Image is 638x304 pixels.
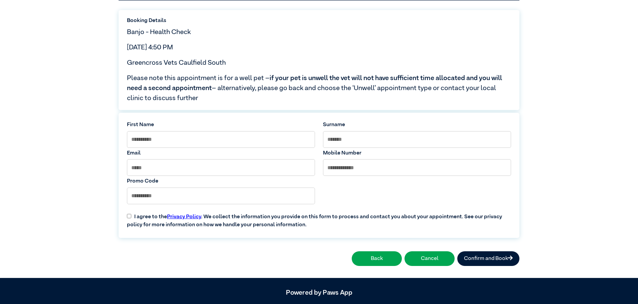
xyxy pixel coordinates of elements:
[352,251,402,266] button: Back
[127,17,511,25] label: Booking Details
[127,177,315,185] label: Promo Code
[127,214,131,218] input: I agree to thePrivacy Policy. We collect the information you provide on this form to process and ...
[127,59,226,66] span: Greencross Vets Caulfield South
[127,44,173,51] span: [DATE] 4:50 PM
[127,73,511,103] span: Please note this appointment is for a well pet – – alternatively, please go back and choose the ‘...
[323,149,511,157] label: Mobile Number
[323,121,511,129] label: Surname
[127,29,191,35] span: Banjo - Health Check
[457,251,519,266] button: Confirm and Book
[127,149,315,157] label: Email
[123,208,515,229] label: I agree to the . We collect the information you provide on this form to process and contact you a...
[127,75,502,91] span: if your pet is unwell the vet will not have sufficient time allocated and you will need a second ...
[119,289,519,297] h5: Powered by Paws App
[405,251,455,266] button: Cancel
[167,214,201,220] a: Privacy Policy
[127,121,315,129] label: First Name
